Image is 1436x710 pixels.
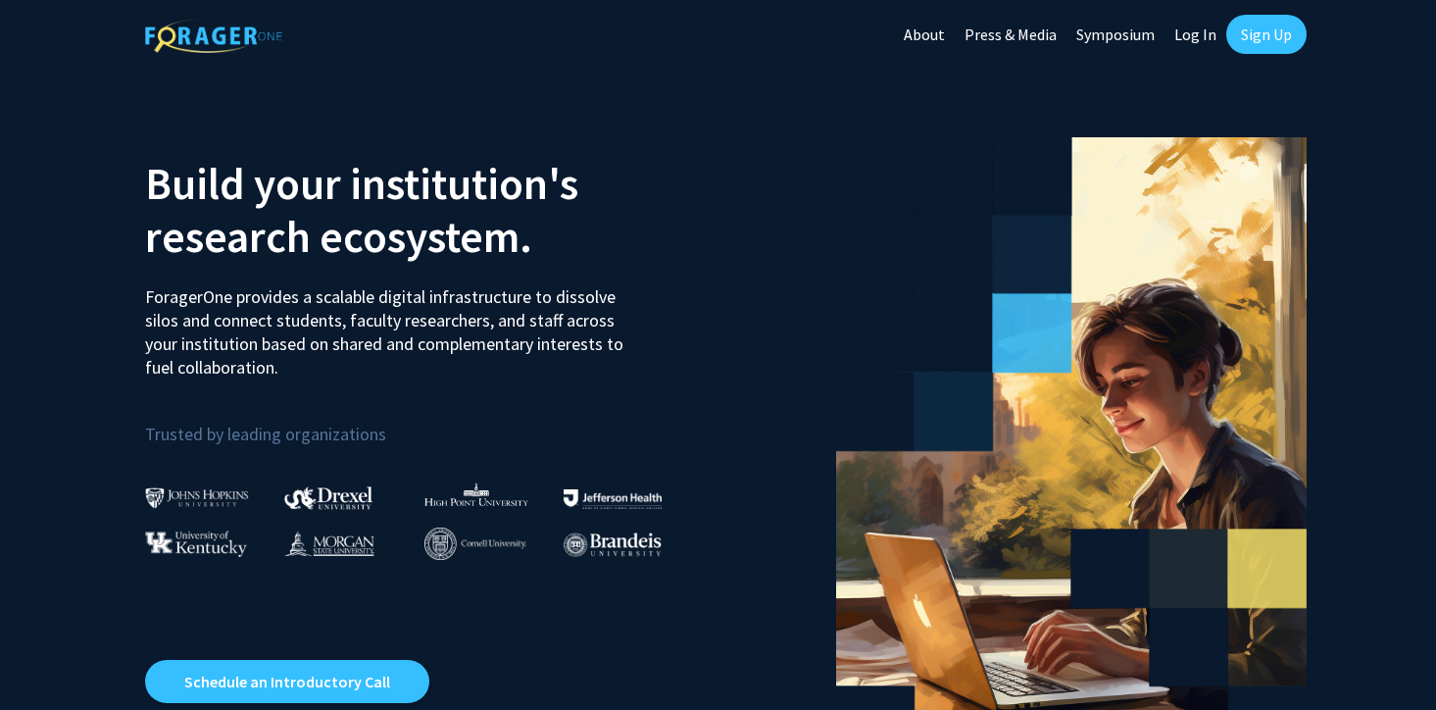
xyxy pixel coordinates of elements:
[145,487,249,508] img: Johns Hopkins University
[424,528,526,560] img: Cornell University
[145,395,704,449] p: Trusted by leading organizations
[1226,15,1307,54] a: Sign Up
[15,622,83,695] iframe: Chat
[284,531,374,556] img: Morgan State University
[424,482,528,506] img: High Point University
[564,489,662,508] img: Thomas Jefferson University
[284,486,372,509] img: Drexel University
[145,660,429,703] a: Opens in a new tab
[145,19,282,53] img: ForagerOne Logo
[145,157,704,263] h2: Build your institution's research ecosystem.
[145,531,247,557] img: University of Kentucky
[145,271,637,380] p: ForagerOne provides a scalable digital infrastructure to dissolve silos and connect students, fac...
[564,532,662,557] img: Brandeis University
